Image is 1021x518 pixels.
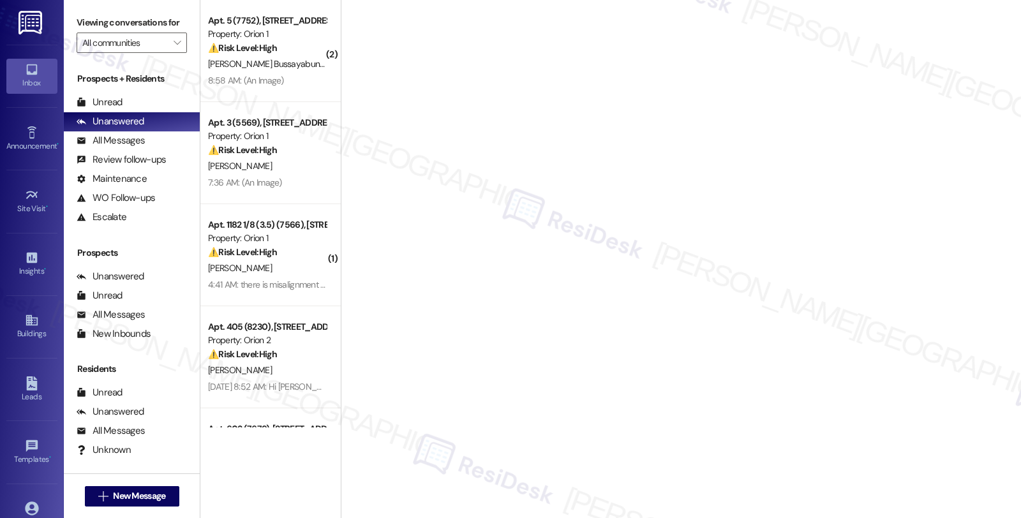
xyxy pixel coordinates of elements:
span: [PERSON_NAME] Bussayabuntoon [208,58,336,70]
i:  [174,38,181,48]
div: 7:36 AM: (An Image) [208,177,282,188]
div: All Messages [77,134,145,147]
div: New Inbounds [77,327,151,341]
i:  [98,491,108,501]
div: 4:41 AM: there is misalignment with the door. one of the doors is not connected at all [208,279,518,290]
div: Maintenance [77,172,147,186]
div: All Messages [77,308,145,322]
a: Site Visit • [6,184,57,219]
div: Property: Orion 1 [208,129,326,143]
div: Property: Orion 1 [208,27,326,41]
a: Insights • [6,247,57,281]
div: All Messages [77,424,145,438]
span: • [44,265,46,274]
div: Apt. 5 (7752), [STREET_ADDRESS] [208,14,326,27]
div: Unanswered [77,270,144,283]
span: [PERSON_NAME] [208,262,272,274]
span: [PERSON_NAME] [208,364,272,376]
div: Unknown [77,443,131,457]
div: Property: Orion 2 [208,334,326,347]
input: All communities [82,33,167,53]
a: Leads [6,373,57,407]
a: Inbox [6,59,57,93]
span: • [49,453,51,462]
a: Templates • [6,435,57,470]
span: • [57,140,59,149]
div: Prospects [64,246,200,260]
div: Apt. 1182 1/8 (3.5) (7566), [STREET_ADDRESS] [208,218,326,232]
div: Apt. 603 (7679), [STREET_ADDRESS] [208,422,326,436]
span: New Message [113,489,165,503]
div: Escalate [77,211,126,224]
div: Residents [64,362,200,376]
span: • [46,202,48,211]
strong: ⚠️ Risk Level: High [208,144,277,156]
strong: ⚠️ Risk Level: High [208,42,277,54]
strong: ⚠️ Risk Level: High [208,246,277,258]
div: WO Follow-ups [77,191,155,205]
img: ResiDesk Logo [19,11,45,34]
div: Apt. 405 (8230), [STREET_ADDRESS][PERSON_NAME] [208,320,326,334]
button: New Message [85,486,179,507]
div: Unread [77,289,123,302]
div: Apt. 3 (5569), [STREET_ADDRESS] [208,116,326,129]
span: [PERSON_NAME] [208,160,272,172]
div: Property: Orion 1 [208,232,326,245]
div: Prospects + Residents [64,72,200,85]
div: Unanswered [77,405,144,418]
div: Unread [77,386,123,399]
div: Unread [77,96,123,109]
strong: ⚠️ Risk Level: High [208,348,277,360]
a: Buildings [6,309,57,344]
div: Unanswered [77,115,144,128]
div: 8:58 AM: (An Image) [208,75,284,86]
label: Viewing conversations for [77,13,187,33]
div: Review follow-ups [77,153,166,166]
